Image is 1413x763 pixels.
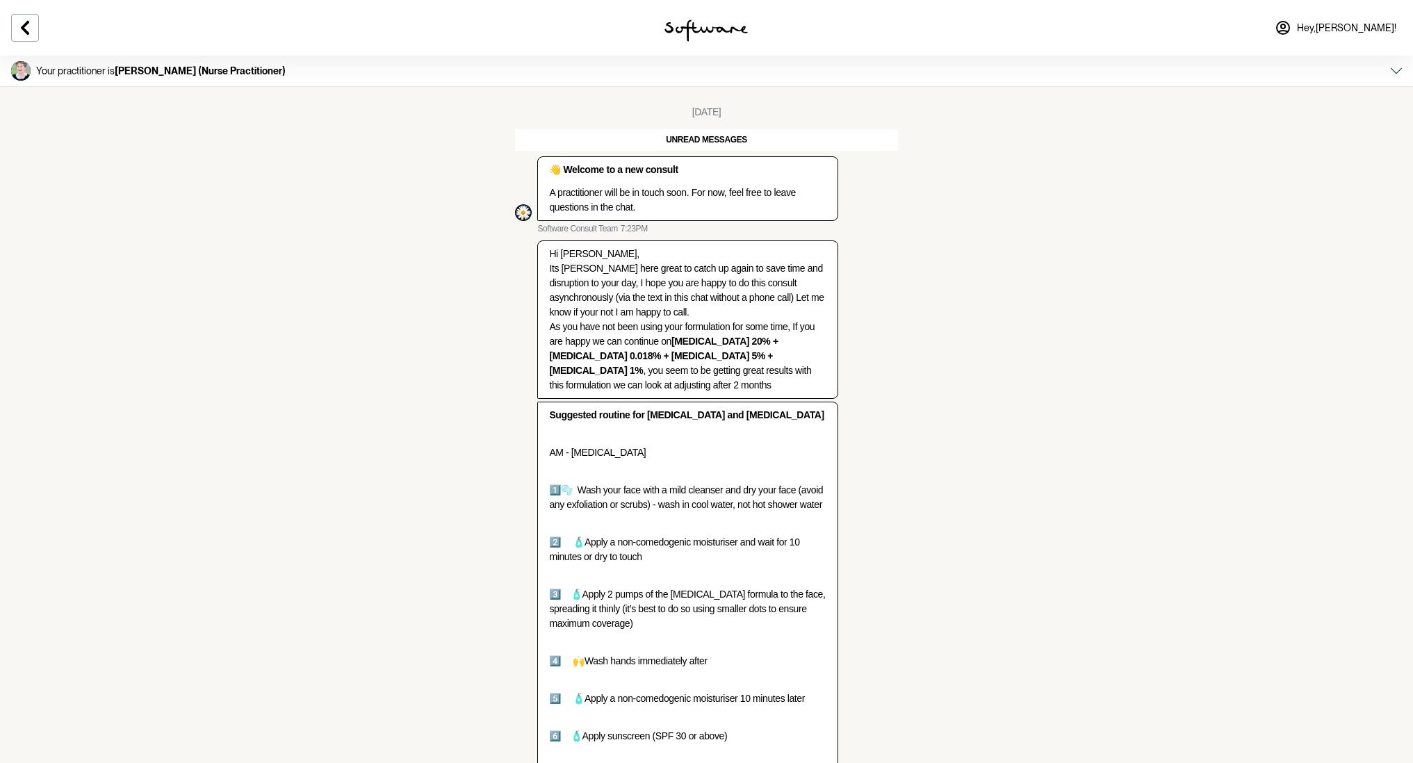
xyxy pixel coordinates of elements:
img: Butler [11,61,31,81]
span: Hey, [PERSON_NAME] ! [1297,22,1396,34]
div: unread messages [515,129,897,151]
p: Hi [PERSON_NAME], Its [PERSON_NAME] here great to catch up again to save time and disruption to y... [549,247,826,393]
strong: Welcome to a new consult [564,164,678,175]
time: 2025-09-19T09:23:26.966Z [621,224,648,235]
span: 3️⃣ [549,589,561,600]
span: 🙌 [573,655,585,666]
p: A practitioner will be in touch soon. For now, feel free to leave questions in the chat. [549,186,826,215]
strong: Suggested routine for [MEDICAL_DATA] and [MEDICAL_DATA] [549,409,824,420]
p: Your practitioner is [36,65,286,77]
strong: [PERSON_NAME] (Nurse Practitioner) [115,65,286,76]
span: 🧴 [573,693,585,704]
span: 🧴 [573,536,585,548]
p: Apply sunscreen (SPF 30 or above) [549,729,826,744]
span: 🧴 [571,589,582,600]
span: 2️⃣ [549,536,561,548]
img: software logo [664,19,748,42]
span: 6️⃣ [549,730,561,741]
span: 🧴 [571,730,582,741]
span: 👋 [549,164,561,175]
span: 5️⃣ [549,693,561,704]
p: 🫧 Wash your face with a mild cleanser and dry your face (avoid any exfoliation or scrubs) - wash ... [549,483,826,512]
p: Apply a non-comedogenic moisturiser and wait for 10 minutes or dry to touch [549,535,826,564]
a: Hey,[PERSON_NAME]! [1266,11,1405,44]
div: Software Consult Team [515,204,532,221]
p: Wash hands immediately after [549,654,826,668]
span: 1️⃣ [549,484,561,495]
img: S [515,204,532,221]
span: Software Consult Team [537,224,617,235]
p: Apply a non-comedogenic moisturiser 10 minutes later [549,691,826,706]
strong: [MEDICAL_DATA] 20% + [MEDICAL_DATA] 0.018% + [MEDICAL_DATA] 5% + [MEDICAL_DATA] 1% [549,336,778,376]
div: [DATE] [692,106,721,118]
p: Apply 2 pumps of the [MEDICAL_DATA] formula to the face, spreading it thinly (it’s best to do so ... [549,587,826,631]
p: AM - [MEDICAL_DATA] [549,445,826,460]
span: 4️⃣ [549,655,561,666]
